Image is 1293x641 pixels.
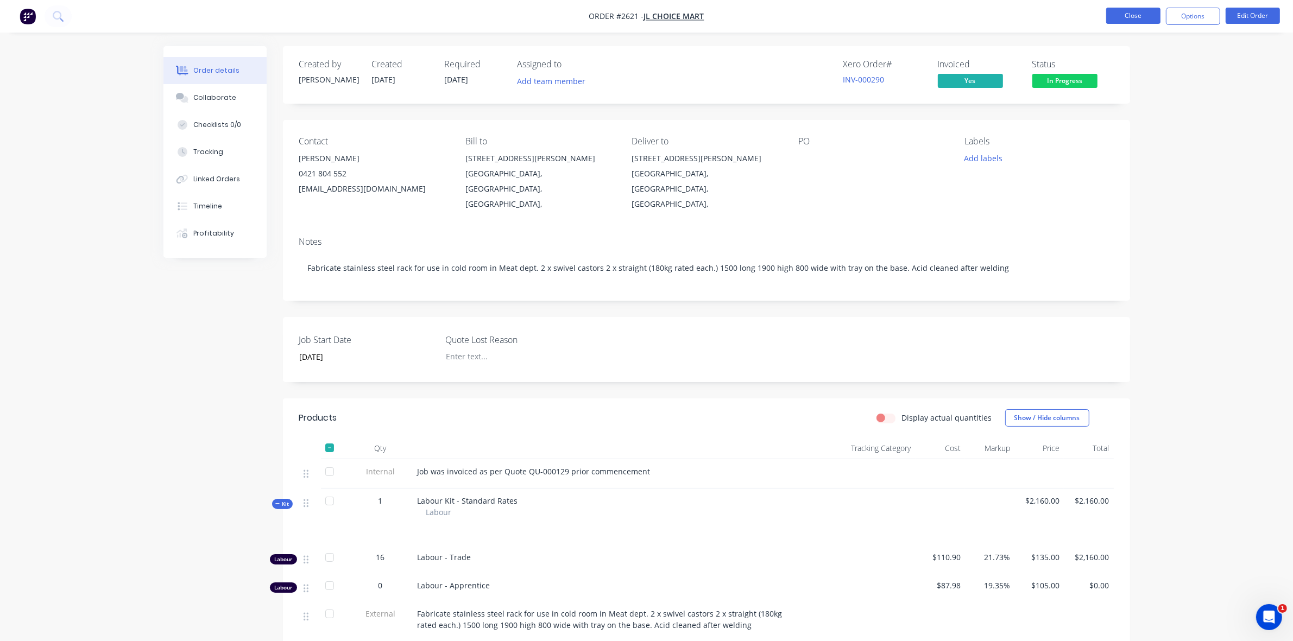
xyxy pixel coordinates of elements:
[938,74,1003,87] span: Yes
[965,437,1014,459] div: Markup
[1005,409,1089,427] button: Show / Hide columns
[299,136,448,147] div: Contact
[163,193,267,220] button: Timeline
[902,412,992,423] label: Display actual quantities
[299,59,359,69] div: Created by
[632,166,780,212] div: [GEOGRAPHIC_DATA], [GEOGRAPHIC_DATA], [GEOGRAPHIC_DATA],
[445,74,469,85] span: [DATE]
[920,551,961,563] span: $110.90
[418,466,651,477] span: Job was invoiced as per Quote QU-000129 prior commencement
[272,499,293,509] div: Kit
[163,220,267,247] button: Profitability
[299,181,448,196] div: [EMAIL_ADDRESS][DOMAIN_NAME]
[1068,580,1109,591] span: $0.00
[299,151,448,196] div: [PERSON_NAME]0421 804 552[EMAIL_ADDRESS][DOMAIN_NAME]
[969,551,1010,563] span: 21.73%
[1019,551,1059,563] span: $135.00
[270,554,297,564] div: Labour
[920,580,961,591] span: $87.98
[518,74,591,88] button: Add team member
[1278,604,1287,613] span: 1
[1256,604,1282,630] iframe: Intercom live chat
[938,59,1019,69] div: Invoiced
[518,59,626,69] div: Assigned to
[465,151,614,212] div: [STREET_ADDRESS][PERSON_NAME][GEOGRAPHIC_DATA], [GEOGRAPHIC_DATA], [GEOGRAPHIC_DATA],
[352,608,409,619] span: External
[1032,74,1098,90] button: In Progress
[445,333,581,346] label: Quote Lost Reason
[163,138,267,166] button: Tracking
[465,136,614,147] div: Bill to
[292,349,427,365] input: Enter date
[1226,8,1280,24] button: Edit Order
[299,74,359,85] div: [PERSON_NAME]
[299,151,448,166] div: [PERSON_NAME]
[163,84,267,111] button: Collaborate
[193,229,234,238] div: Profitability
[589,11,644,22] span: Order #2621 -
[426,506,452,518] span: Labour
[299,333,435,346] label: Job Start Date
[275,500,289,508] span: Kit
[798,136,947,147] div: PO
[964,136,1113,147] div: Labels
[418,608,785,630] span: Fabricate stainless steel rack for use in cold room in Meat dept. 2 x swivel castors 2 x straight...
[1019,580,1059,591] span: $105.00
[348,437,413,459] div: Qty
[465,166,614,212] div: [GEOGRAPHIC_DATA], [GEOGRAPHIC_DATA], [GEOGRAPHIC_DATA],
[193,201,222,211] div: Timeline
[843,59,925,69] div: Xero Order #
[1019,495,1059,506] span: $2,160.00
[1166,8,1220,25] button: Options
[916,437,965,459] div: Cost
[632,151,780,212] div: [STREET_ADDRESS][PERSON_NAME][GEOGRAPHIC_DATA], [GEOGRAPHIC_DATA], [GEOGRAPHIC_DATA],
[1106,8,1160,24] button: Close
[632,151,780,166] div: [STREET_ADDRESS][PERSON_NAME]
[193,147,223,157] div: Tracking
[299,166,448,181] div: 0421 804 552
[418,496,518,506] span: Labour Kit - Standard Rates
[163,166,267,193] button: Linked Orders
[379,495,383,506] span: 1
[193,174,240,184] div: Linked Orders
[299,237,1114,247] div: Notes
[299,411,337,424] div: Products
[632,136,780,147] div: Deliver to
[793,437,916,459] div: Tracking Category
[969,580,1010,591] span: 19.35%
[20,8,36,24] img: Factory
[1068,495,1109,506] span: $2,160.00
[843,74,885,85] a: INV-000290
[511,74,591,88] button: Add team member
[418,552,471,562] span: Labour - Trade
[958,151,1008,166] button: Add labels
[270,582,297,593] div: Labour
[418,580,490,591] span: Labour - Apprentice
[372,59,432,69] div: Created
[1032,74,1098,87] span: In Progress
[1032,59,1114,69] div: Status
[379,580,383,591] span: 0
[163,57,267,84] button: Order details
[465,151,614,166] div: [STREET_ADDRESS][PERSON_NAME]
[193,93,236,103] div: Collaborate
[644,11,704,22] a: JL Choice Mart
[352,466,409,477] span: Internal
[193,120,241,130] div: Checklists 0/0
[299,251,1114,284] div: Fabricate stainless steel rack for use in cold room in Meat dept. 2 x swivel castors 2 x straight...
[1068,551,1109,563] span: $2,160.00
[445,59,504,69] div: Required
[376,551,385,563] span: 16
[193,66,239,75] div: Order details
[163,111,267,138] button: Checklists 0/0
[372,74,396,85] span: [DATE]
[1064,437,1113,459] div: Total
[1014,437,1064,459] div: Price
